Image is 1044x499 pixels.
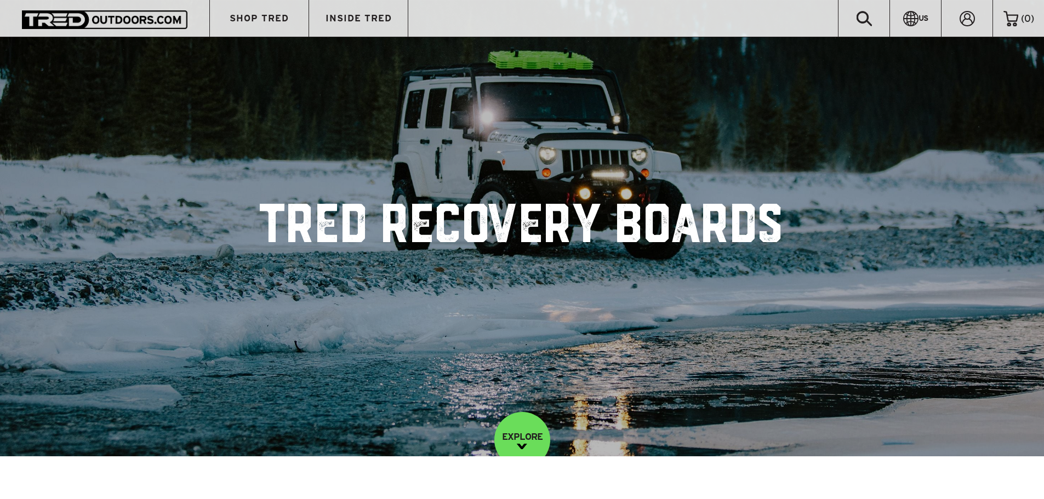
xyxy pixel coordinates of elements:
a: EXPLORE [494,412,550,468]
h1: TRED Recovery Boards [260,204,784,253]
span: SHOP TRED [230,14,289,23]
img: TRED Outdoors America [22,10,187,28]
span: INSIDE TRED [326,14,392,23]
span: 0 [1024,13,1031,24]
span: ( ) [1021,14,1034,24]
img: cart-icon [1003,11,1018,26]
img: down-image [517,444,527,449]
